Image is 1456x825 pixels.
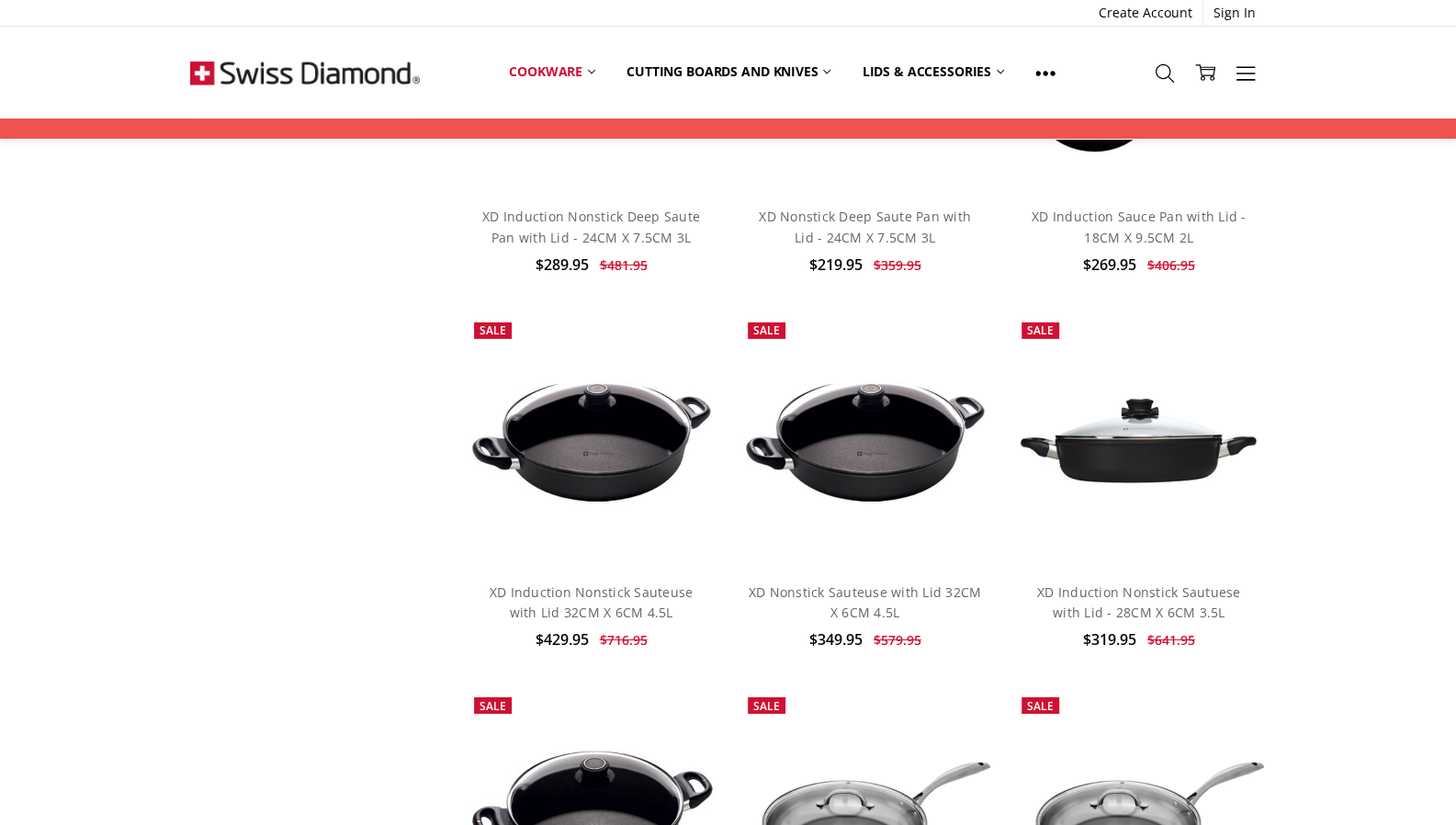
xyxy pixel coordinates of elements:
a: XD Induction Sauce Pan with Lid - 18CM X 9.5CM 2L [1032,208,1246,245]
span: $269.95 [1083,254,1136,275]
span: $579.95 [874,631,921,649]
span: Sale [480,698,506,714]
span: Sale [1027,698,1054,714]
a: XD Induction Nonstick Deep Saute Pan with Lid - 24CM X 7.5CM 3L [482,208,700,245]
img: XD Induction Nonstick Sauteuse with Lid 32CM X 6CM 4.5L [465,373,718,507]
img: Free Shipping On Every Order [190,27,420,119]
span: Sale [1027,322,1054,338]
a: XD Nonstick Deep Saute Pan with Lid - 24CM X 7.5CM 3L [759,208,971,245]
a: Cookware [493,51,611,92]
span: $716.95 [599,631,647,649]
span: $319.95 [1083,629,1136,650]
span: Sale [480,322,506,338]
a: Lids & Accessories [846,51,1019,92]
img: XD Induction Nonstick Sautuese with Lid - 28CM X 6CM 3.5L [1012,390,1266,490]
span: $359.95 [874,256,921,274]
a: Show All [1020,51,1071,93]
a: XD Induction Nonstick Sautuese with Lid - 28CM X 6CM 3.5L [1012,313,1266,567]
img: XD Nonstick Sauteuse with Lid 32CM X 6CM 4.5L [739,373,992,507]
span: $349.95 [809,629,863,650]
span: $641.95 [1147,631,1195,649]
span: $289.95 [535,254,588,275]
span: $429.95 [535,629,588,650]
a: XD Nonstick Sauteuse with Lid 32CM X 6CM 4.5L [749,583,982,621]
span: Sale [753,322,780,338]
span: $481.95 [599,256,647,274]
a: XD Induction Nonstick Sauteuse with Lid 32CM X 6CM 4.5L [465,313,718,567]
a: XD Nonstick Sauteuse with Lid 32CM X 6CM 4.5L [739,313,992,567]
span: $219.95 [809,254,863,275]
a: XD Induction Nonstick Sautuese with Lid - 28CM X 6CM 3.5L [1037,583,1241,621]
a: Cutting boards and knives [611,51,847,92]
span: Sale [753,698,780,714]
a: XD Induction Nonstick Sauteuse with Lid 32CM X 6CM 4.5L [490,583,694,621]
span: $406.95 [1147,256,1195,274]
